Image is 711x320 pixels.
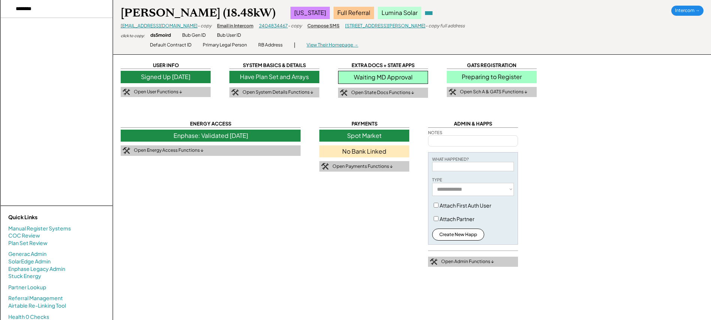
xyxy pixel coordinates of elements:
[425,23,465,29] div: - copy full address
[121,33,145,38] div: click to copy:
[203,42,247,48] div: Primary Legal Person
[294,41,295,49] div: |
[447,62,537,69] div: GATS REGISTRATION
[432,229,484,241] button: Create New Happ
[340,90,347,96] img: tool-icon.png
[8,214,83,221] div: Quick Links
[288,23,302,29] div: - copy
[258,42,283,48] div: RB Address
[134,147,204,154] div: Open Energy Access Functions ↓
[121,62,211,69] div: USER INFO
[440,202,491,209] label: Attach First Auth User
[229,62,319,69] div: SYSTEM BASICS & DETAILS
[671,6,704,16] div: Intercom →
[121,6,275,20] div: [PERSON_NAME] (18.48kW)
[217,32,241,39] div: Bub User ID
[8,225,71,232] a: Manual Register Systems
[440,215,474,222] label: Attach Partner
[432,156,469,162] div: WHAT HAPPENED?
[8,272,41,280] a: Stuck Energy
[198,23,211,29] div: - copy
[123,147,130,154] img: tool-icon.png
[307,42,358,48] div: View Their Homepage →
[8,232,40,239] a: COC Review
[428,130,442,135] div: NOTES
[321,163,329,170] img: tool-icon.png
[8,295,63,302] a: Referral Management
[8,258,51,265] a: SolarEdge Admin
[334,7,374,19] div: Full Referral
[121,130,301,142] div: Enphase: Validated [DATE]
[182,32,206,39] div: Bub Gen ID
[8,250,46,258] a: Generac Admin
[150,42,192,48] div: Default Contract ID
[307,23,340,29] div: Compose SMS
[441,259,494,265] div: Open Admin Functions ↓
[319,130,409,142] div: Spot Market
[121,23,198,28] a: [EMAIL_ADDRESS][DOMAIN_NAME]
[319,145,409,157] div: No Bank Linked
[319,120,409,127] div: PAYMENTS
[121,71,211,83] div: Signed Up [DATE]
[231,89,239,96] img: tool-icon.png
[134,89,182,95] div: Open User Functions ↓
[150,32,171,39] div: ds5moird
[447,71,537,83] div: Preparing to Register
[378,7,421,19] div: Lumina Solar
[428,120,518,127] div: ADMIN & HAPPS
[290,7,330,19] div: [US_STATE]
[432,177,442,182] div: TYPE
[338,71,428,84] div: Waiting MD Approval
[121,120,301,127] div: ENERGY ACCESS
[449,89,456,96] img: tool-icon.png
[217,23,253,29] div: Email in Intercom
[332,163,393,170] div: Open Payments Functions ↓
[8,302,66,310] a: Airtable Re-Linking Tool
[460,89,527,95] div: Open Sch A & GATS Functions ↓
[8,284,46,291] a: Partner Lookup
[351,90,414,96] div: Open State Docs Functions ↓
[8,239,48,247] a: Plan Set Review
[259,23,288,28] a: 2404834467
[242,89,313,96] div: Open System Details Functions ↓
[123,89,130,96] img: tool-icon.png
[338,62,428,69] div: EXTRA DOCS + STATE APPS
[8,265,65,273] a: Enphase Legacy Admin
[229,71,319,83] div: Have Plan Set and Arrays
[345,23,425,28] a: [STREET_ADDRESS][PERSON_NAME]
[430,259,437,265] img: tool-icon.png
